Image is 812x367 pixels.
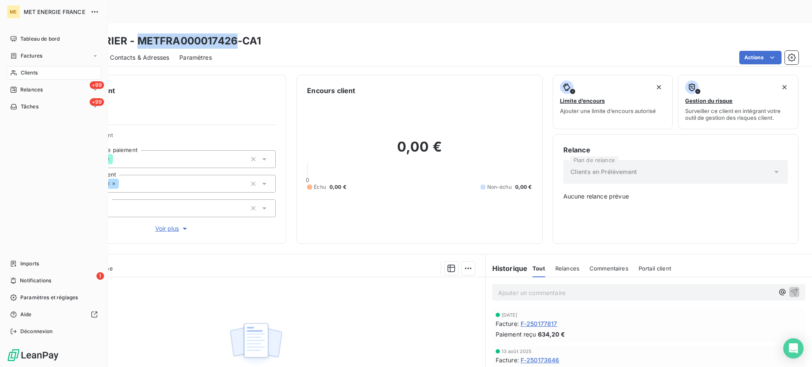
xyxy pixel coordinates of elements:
[68,132,276,143] span: Propriétés Client
[20,86,43,94] span: Relances
[560,108,656,114] span: Ajouter une limite d’encours autorisé
[563,145,788,155] h6: Relance
[21,103,38,110] span: Tâches
[521,319,557,328] span: F-250177817
[74,33,261,49] h3: CHARRIER - METFRA000017426-CA1
[496,319,519,328] span: Facture :
[553,75,673,129] button: Limite d’encoursAjouter une limite d’encours autorisé
[571,168,637,176] span: Clients en Prélèvement
[515,183,532,191] span: 0,00 €
[119,180,126,188] input: Ajouter une valeur
[590,265,628,272] span: Commentaires
[739,51,782,64] button: Actions
[639,265,671,272] span: Portail client
[496,330,536,339] span: Paiement reçu
[7,348,59,362] img: Logo LeanPay
[155,224,189,233] span: Voir plus
[532,265,545,272] span: Tout
[51,86,276,96] h6: Informations client
[314,183,326,191] span: Échu
[783,338,804,359] div: Open Intercom Messenger
[179,53,212,62] span: Paramètres
[113,155,120,163] input: Ajouter une valeur
[502,312,518,317] span: [DATE]
[21,69,38,77] span: Clients
[538,330,565,339] span: 634,20 €
[306,177,309,183] span: 0
[329,183,346,191] span: 0,00 €
[502,349,532,354] span: 13 août 2025
[496,356,519,364] span: Facture :
[521,356,560,364] span: F-250173646
[486,263,528,273] h6: Historique
[678,75,798,129] button: Gestion du risqueSurveiller ce client en intégrant votre outil de gestion des risques client.
[20,277,51,284] span: Notifications
[20,260,39,268] span: Imports
[96,272,104,280] span: 1
[307,86,355,96] h6: Encours client
[90,81,104,89] span: +99
[563,192,788,201] span: Aucune relance prévue
[307,138,532,164] h2: 0,00 €
[560,97,605,104] span: Limite d’encours
[555,265,579,272] span: Relances
[68,224,276,233] button: Voir plus
[20,311,32,318] span: Aide
[487,183,512,191] span: Non-échu
[685,108,791,121] span: Surveiller ce client en intégrant votre outil de gestion des risques client.
[20,294,78,301] span: Paramètres et réglages
[20,328,53,335] span: Déconnexion
[685,97,732,104] span: Gestion du risque
[7,308,101,321] a: Aide
[20,35,60,43] span: Tableau de bord
[90,98,104,106] span: +99
[21,52,42,60] span: Factures
[110,53,169,62] span: Contacts & Adresses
